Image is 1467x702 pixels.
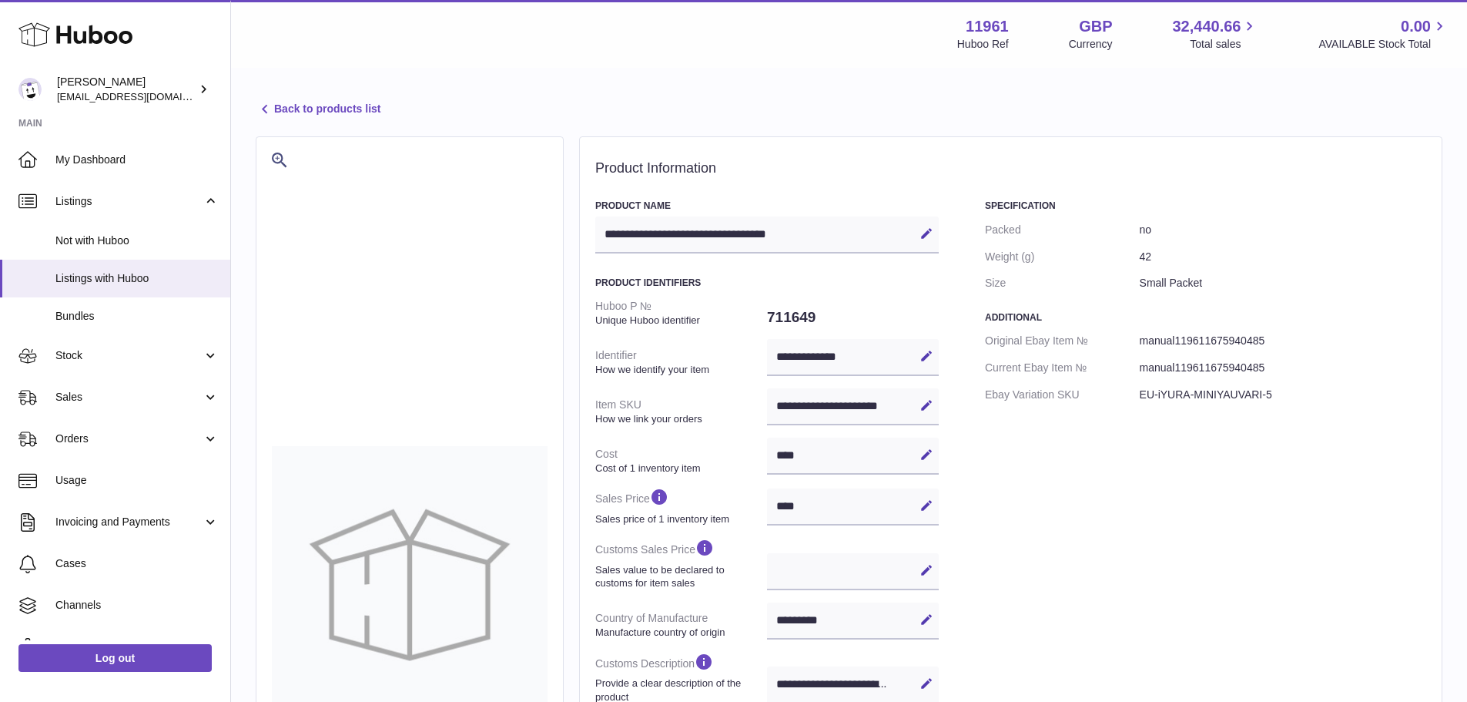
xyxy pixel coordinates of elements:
[985,270,1140,297] dt: Size
[595,314,763,327] strong: Unique Huboo identifier
[966,16,1009,37] strong: 11961
[985,381,1140,408] dt: Ebay Variation SKU
[595,481,767,532] dt: Sales Price
[55,348,203,363] span: Stock
[985,217,1140,244] dt: Packed
[595,626,763,640] strong: Manufacture country of origin
[1172,16,1241,37] span: 32,440.66
[595,200,939,212] h3: Product Name
[57,90,226,102] span: [EMAIL_ADDRESS][DOMAIN_NAME]
[985,311,1426,324] h3: Additional
[1140,381,1426,408] dd: EU-iYURA-MINIYAUVARI-5
[1140,354,1426,381] dd: manual119611675940485
[55,556,219,571] span: Cases
[1140,244,1426,270] dd: 42
[985,200,1426,212] h3: Specification
[55,233,219,248] span: Not with Huboo
[55,640,219,654] span: Settings
[595,462,763,475] strong: Cost of 1 inventory item
[1401,16,1431,37] span: 0.00
[595,512,763,526] strong: Sales price of 1 inventory item
[595,563,763,590] strong: Sales value to be declared to customs for item sales
[595,605,767,645] dt: Country of Manufacture
[767,301,939,334] dd: 711649
[55,515,203,529] span: Invoicing and Payments
[1318,37,1449,52] span: AVAILABLE Stock Total
[595,412,763,426] strong: How we link your orders
[18,78,42,101] img: internalAdmin-11961@internal.huboo.com
[985,244,1140,270] dt: Weight (g)
[1140,217,1426,244] dd: no
[595,160,1426,177] h2: Product Information
[957,37,1009,52] div: Huboo Ref
[595,532,767,596] dt: Customs Sales Price
[985,327,1140,354] dt: Original Ebay Item №
[595,342,767,382] dt: Identifier
[595,293,767,333] dt: Huboo P №
[55,598,219,613] span: Channels
[595,441,767,481] dt: Cost
[1069,37,1113,52] div: Currency
[1172,16,1258,52] a: 32,440.66 Total sales
[595,391,767,432] dt: Item SKU
[1140,270,1426,297] dd: Small Packet
[55,473,219,488] span: Usage
[55,194,203,209] span: Listings
[18,644,212,672] a: Log out
[55,153,219,167] span: My Dashboard
[55,309,219,324] span: Bundles
[1190,37,1258,52] span: Total sales
[55,432,203,446] span: Orders
[595,363,763,377] strong: How we identify your item
[55,271,219,286] span: Listings with Huboo
[1318,16,1449,52] a: 0.00 AVAILABLE Stock Total
[1079,16,1112,37] strong: GBP
[1140,327,1426,354] dd: manual119611675940485
[57,75,196,104] div: [PERSON_NAME]
[985,354,1140,381] dt: Current Ebay Item №
[256,100,380,119] a: Back to products list
[595,277,939,289] h3: Product Identifiers
[55,390,203,405] span: Sales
